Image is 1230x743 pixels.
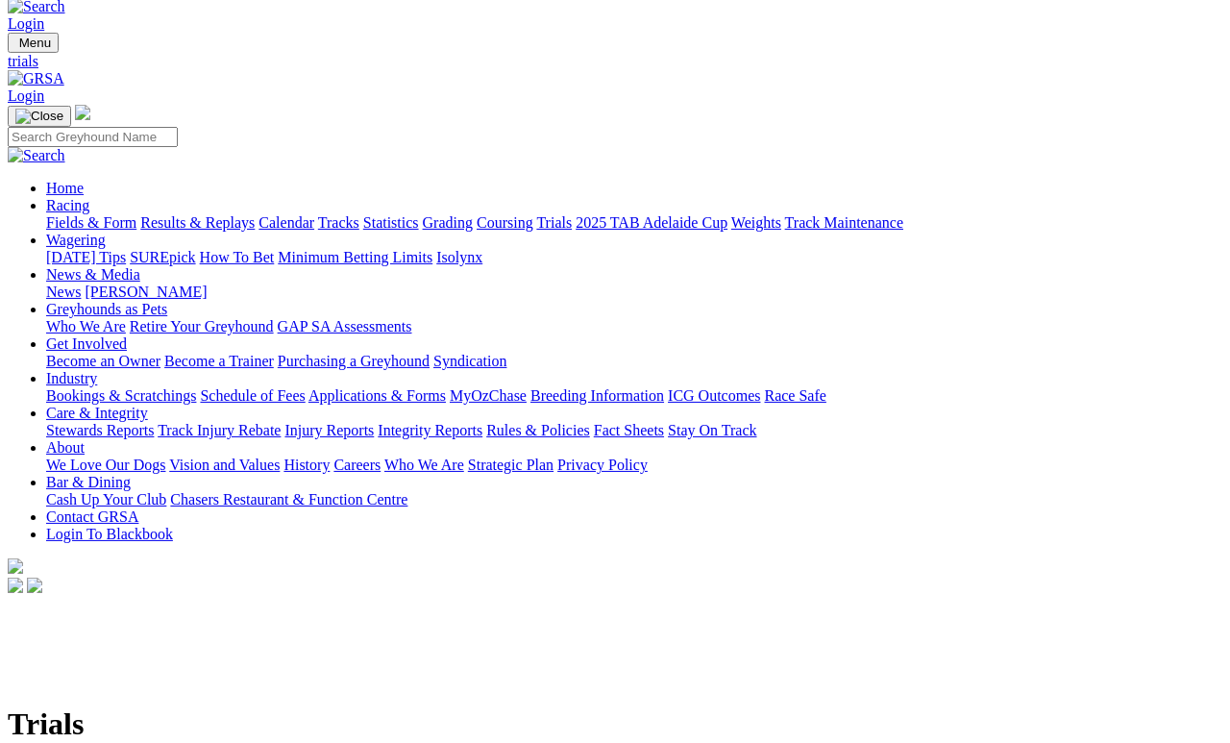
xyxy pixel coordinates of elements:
[318,214,359,231] a: Tracks
[46,353,160,369] a: Become an Owner
[46,491,1222,508] div: Bar & Dining
[46,422,1222,439] div: Care & Integrity
[85,284,207,300] a: [PERSON_NAME]
[8,147,65,164] img: Search
[46,439,85,456] a: About
[284,422,374,438] a: Injury Reports
[46,405,148,421] a: Care & Integrity
[140,214,255,231] a: Results & Replays
[130,318,274,334] a: Retire Your Greyhound
[46,318,1222,335] div: Greyhounds as Pets
[46,508,138,525] a: Contact GRSA
[46,387,1222,405] div: Industry
[164,353,274,369] a: Become a Trainer
[46,249,1222,266] div: Wagering
[378,422,482,438] a: Integrity Reports
[46,387,196,404] a: Bookings & Scratchings
[200,387,305,404] a: Schedule of Fees
[785,214,903,231] a: Track Maintenance
[46,301,167,317] a: Greyhounds as Pets
[8,106,71,127] button: Toggle navigation
[536,214,572,231] a: Trials
[333,457,381,473] a: Careers
[15,109,63,124] img: Close
[278,318,412,334] a: GAP SA Assessments
[486,422,590,438] a: Rules & Policies
[477,214,533,231] a: Coursing
[668,387,760,404] a: ICG Outcomes
[8,15,44,32] a: Login
[130,249,195,265] a: SUREpick
[576,214,727,231] a: 2025 TAB Adelaide Cup
[46,422,154,438] a: Stewards Reports
[450,387,527,404] a: MyOzChase
[8,558,23,574] img: logo-grsa-white.png
[668,422,756,438] a: Stay On Track
[433,353,506,369] a: Syndication
[46,214,1222,232] div: Racing
[8,33,59,53] button: Toggle navigation
[46,214,136,231] a: Fields & Form
[46,180,84,196] a: Home
[27,578,42,593] img: twitter.svg
[46,266,140,283] a: News & Media
[169,457,280,473] a: Vision and Values
[8,70,64,87] img: GRSA
[46,284,1222,301] div: News & Media
[594,422,664,438] a: Fact Sheets
[46,197,89,213] a: Racing
[278,249,432,265] a: Minimum Betting Limits
[46,491,166,508] a: Cash Up Your Club
[46,318,126,334] a: Who We Are
[46,232,106,248] a: Wagering
[46,335,127,352] a: Get Involved
[468,457,553,473] a: Strategic Plan
[530,387,664,404] a: Breeding Information
[283,457,330,473] a: History
[46,457,1222,474] div: About
[764,387,825,404] a: Race Safe
[46,474,131,490] a: Bar & Dining
[46,526,173,542] a: Login To Blackbook
[731,214,781,231] a: Weights
[436,249,482,265] a: Isolynx
[200,249,275,265] a: How To Bet
[8,127,178,147] input: Search
[8,87,44,104] a: Login
[46,284,81,300] a: News
[46,249,126,265] a: [DATE] Tips
[363,214,419,231] a: Statistics
[46,457,165,473] a: We Love Our Dogs
[557,457,648,473] a: Privacy Policy
[19,36,51,50] span: Menu
[8,578,23,593] img: facebook.svg
[46,353,1222,370] div: Get Involved
[170,491,407,508] a: Chasers Restaurant & Function Centre
[75,105,90,120] img: logo-grsa-white.png
[423,214,473,231] a: Grading
[8,53,1222,70] a: trials
[8,706,1222,742] h1: Trials
[46,370,97,386] a: Industry
[158,422,281,438] a: Track Injury Rebate
[384,457,464,473] a: Who We Are
[258,214,314,231] a: Calendar
[278,353,430,369] a: Purchasing a Greyhound
[308,387,446,404] a: Applications & Forms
